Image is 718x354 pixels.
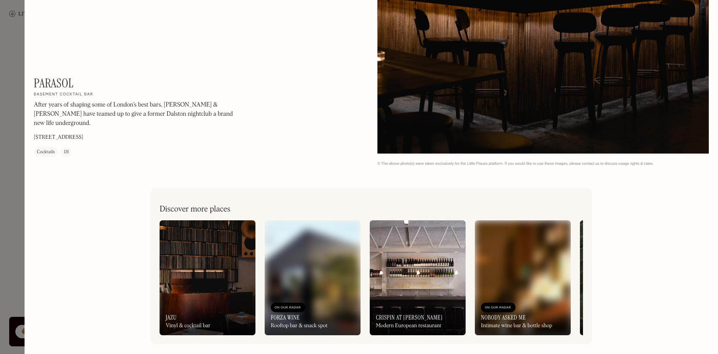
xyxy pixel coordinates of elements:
div: Intimate wine bar & bottle shop [481,323,552,329]
h1: Parasol [34,76,74,90]
div: On Our Radar [275,304,301,311]
a: On Our RadarForza WineRooftop bar & snack spot [265,220,361,335]
p: [STREET_ADDRESS] [34,133,83,141]
div: Rooftop bar & snack spot [271,323,328,329]
div: Vinyl & cocktail bar [166,323,211,329]
a: Crispin at [PERSON_NAME]Modern European restaurant [370,220,466,335]
div: On Our Radar [485,304,512,311]
h2: Basement cocktail bar [34,92,93,97]
a: JazuVinyl & cocktail bar [160,220,255,335]
div: © The above photo(s) were taken exclusively for the Little Places platform. If you would like to ... [377,161,709,166]
div: DJ [64,148,69,156]
h3: Jazu [166,314,176,321]
h2: Discover more places [160,205,231,214]
div: Cocktails [37,148,55,156]
p: After years of shaping some of London’s best bars, [PERSON_NAME] & [PERSON_NAME] have teamed up t... [34,100,241,128]
h3: Crispin at [PERSON_NAME] [376,314,443,321]
h3: Forza Wine [271,314,300,321]
a: On Our RadarNobody Asked MeIntimate wine bar & bottle shop [475,220,571,335]
div: Modern European restaurant [376,323,441,329]
a: LowcountryCocktail and American Whiskey bar [580,220,676,335]
h3: Nobody Asked Me [481,314,526,321]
